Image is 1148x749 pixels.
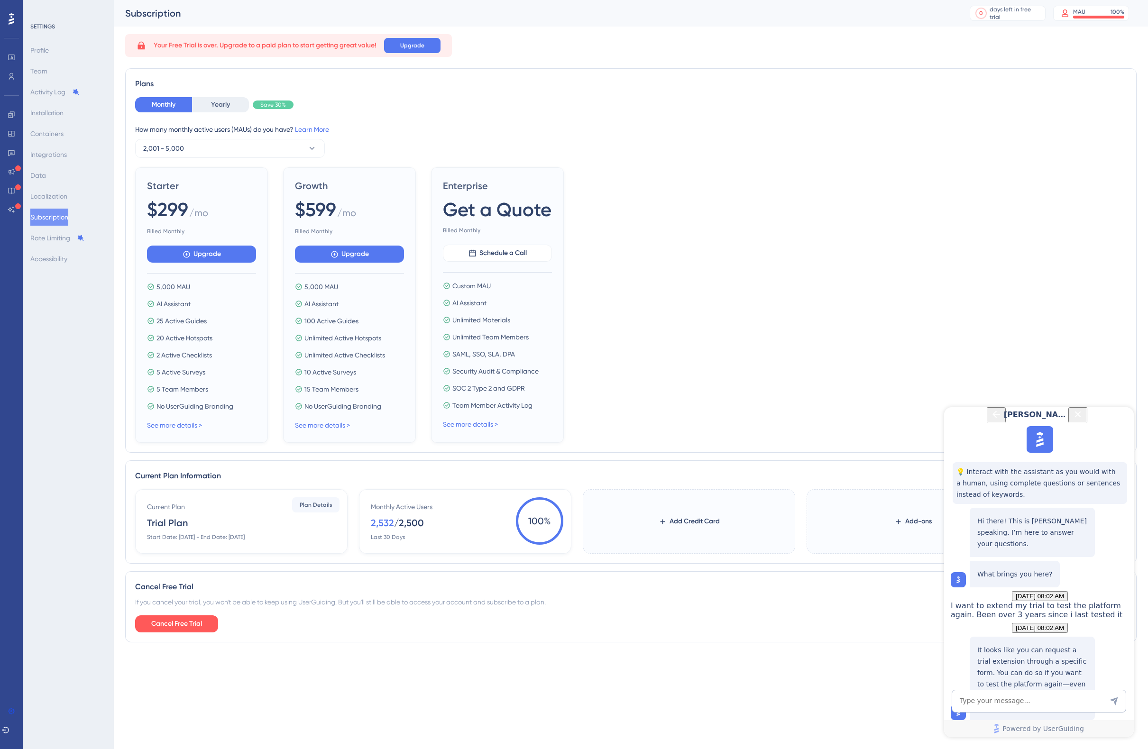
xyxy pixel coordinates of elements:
[341,248,369,260] span: Upgrade
[125,7,946,20] div: Subscription
[156,384,208,395] span: 5 Team Members
[304,384,358,395] span: 15 Team Members
[304,281,338,292] span: 5,000 MAU
[135,470,1127,482] div: Current Plan Information
[193,248,221,260] span: Upgrade
[443,420,498,428] a: See more details >
[156,332,212,344] span: 20 Active Hotspots
[147,179,256,192] span: Starter
[135,581,1127,593] div: Cancel Free Trial
[156,349,212,361] span: 2 Active Checklists
[147,533,245,541] div: Start Date: [DATE] - End Date: [DATE]
[452,383,525,394] span: SOC 2 Type 2 and GDPR
[192,97,249,112] button: Yearly
[452,280,491,292] span: Custom MAU
[371,501,432,512] div: Monthly Active Users
[156,366,205,378] span: 5 Active Surveys
[147,501,185,512] div: Current Plan
[394,516,424,530] div: / 2,500
[135,124,1127,135] div: How many monthly active users (MAUs) do you have?
[156,315,207,327] span: 25 Active Guides
[292,497,340,512] button: Plan Details
[1111,8,1124,16] div: 100 %
[295,196,336,223] span: $599
[443,179,552,192] span: Enterprise
[147,421,202,429] a: See more details >
[443,245,552,262] button: Schedule a Call
[147,246,256,263] button: Upgrade
[452,365,539,377] span: Security Audit & Compliance
[643,513,735,530] button: Add Credit Card
[479,247,527,259] span: Schedule a Call
[452,297,487,309] span: AI Assistant
[295,126,329,133] a: Learn More
[879,513,947,530] button: Add-ons
[295,228,404,235] span: Billed Monthly
[304,349,385,361] span: Unlimited Active Checklists
[147,196,188,223] span: $299
[443,227,552,234] span: Billed Monthly
[304,401,381,412] span: No UserGuiding Branding
[452,314,510,326] span: Unlimited Materials
[295,179,404,192] span: Growth
[371,516,394,530] div: 2,532
[189,206,208,224] span: / mo
[452,400,533,411] span: Team Member Activity Log
[304,315,358,327] span: 100 Active Guides
[295,421,350,429] a: See more details >
[135,615,218,632] button: Cancel Free Trial
[135,78,1127,90] div: Plans
[452,348,515,360] span: SAML, SSO, SLA, DPA
[135,139,325,158] button: 2,001 - 5,000
[1073,8,1085,16] div: MAU
[443,196,551,223] span: Get a Quote
[260,101,286,109] span: Save 30%
[147,228,256,235] span: Billed Monthly
[944,407,1134,737] iframe: UserGuiding AI Assistant
[151,618,202,630] span: Cancel Free Trial
[156,281,190,292] span: 5,000 MAU
[135,97,192,112] button: Monthly
[304,332,381,344] span: Unlimited Active Hotspots
[670,516,720,527] span: Add Credit Card
[400,42,424,49] span: Upgrade
[905,516,932,527] span: Add-ons
[300,501,332,509] span: Plan Details
[147,516,188,530] div: Trial Plan
[371,533,405,541] div: Last 30 Days
[135,596,1127,608] div: If you cancel your trial, you won't be able to keep using UserGuiding. But you'll still be able t...
[337,206,356,224] span: / mo
[304,366,356,378] span: 10 Active Surveys
[384,38,441,53] button: Upgrade
[516,497,563,545] span: 100 %
[304,298,339,310] span: AI Assistant
[295,246,404,263] button: Upgrade
[156,298,191,310] span: AI Assistant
